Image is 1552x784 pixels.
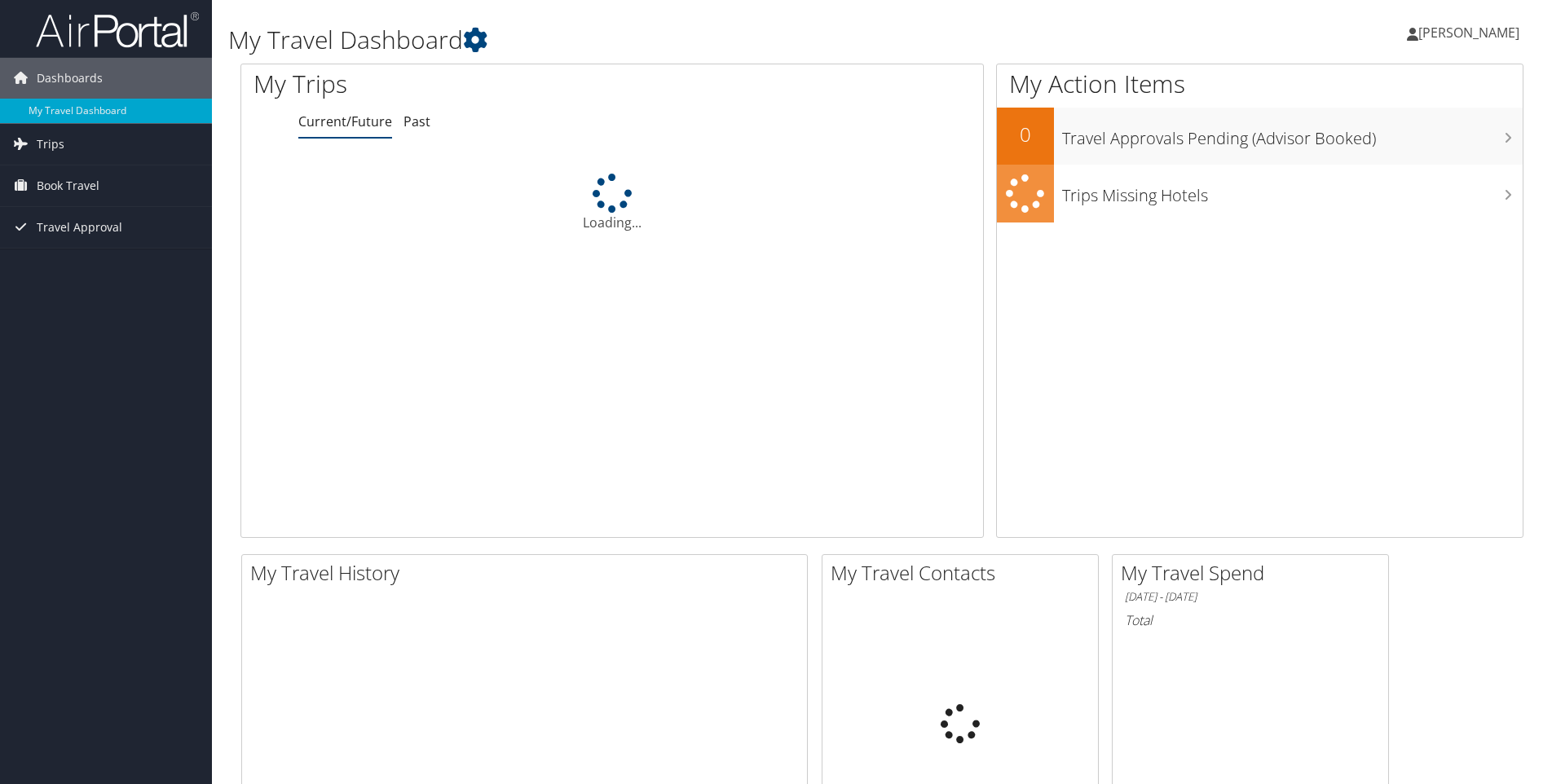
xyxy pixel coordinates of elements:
[228,23,1100,57] h1: My Travel Dashboard
[254,67,662,101] h1: My Trips
[37,58,103,99] span: Dashboards
[1418,24,1519,42] span: [PERSON_NAME]
[1125,589,1376,605] h6: [DATE] - [DATE]
[1062,119,1523,150] h3: Travel Approvals Pending (Advisor Booked)
[37,124,64,165] span: Trips
[298,112,392,130] a: Current/Future
[37,165,99,206] span: Book Travel
[36,11,199,49] img: airportal-logo.png
[997,165,1523,222] a: Trips Missing Hotels
[37,207,122,248] span: Travel Approval
[997,121,1054,148] h2: 0
[403,112,430,130] a: Past
[997,67,1523,101] h1: My Action Items
[1121,559,1388,587] h2: My Travel Spend
[250,559,807,587] h2: My Travel History
[997,108,1523,165] a: 0Travel Approvals Pending (Advisor Booked)
[831,559,1098,587] h2: My Travel Contacts
[241,174,983,232] div: Loading...
[1125,611,1376,629] h6: Total
[1062,176,1523,207] h3: Trips Missing Hotels
[1407,8,1536,57] a: [PERSON_NAME]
